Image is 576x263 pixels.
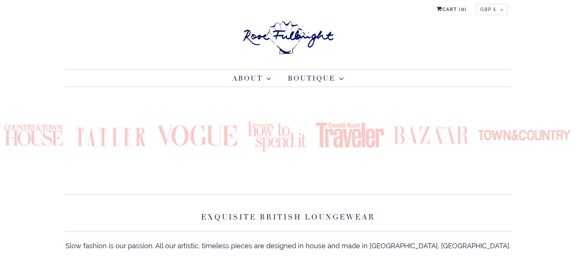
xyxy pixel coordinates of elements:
p: Slow fashion is our passion. All our artistic, timeless pieces are designed in house and made in ... [65,239,512,253]
a: About [232,73,271,84]
a: Cart (0) [437,4,467,15]
h2: Exquisite British Loungewear [65,208,512,232]
a: Boutique [288,73,344,84]
button: GBP £ [476,4,508,15]
span: 0 [461,7,465,12]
